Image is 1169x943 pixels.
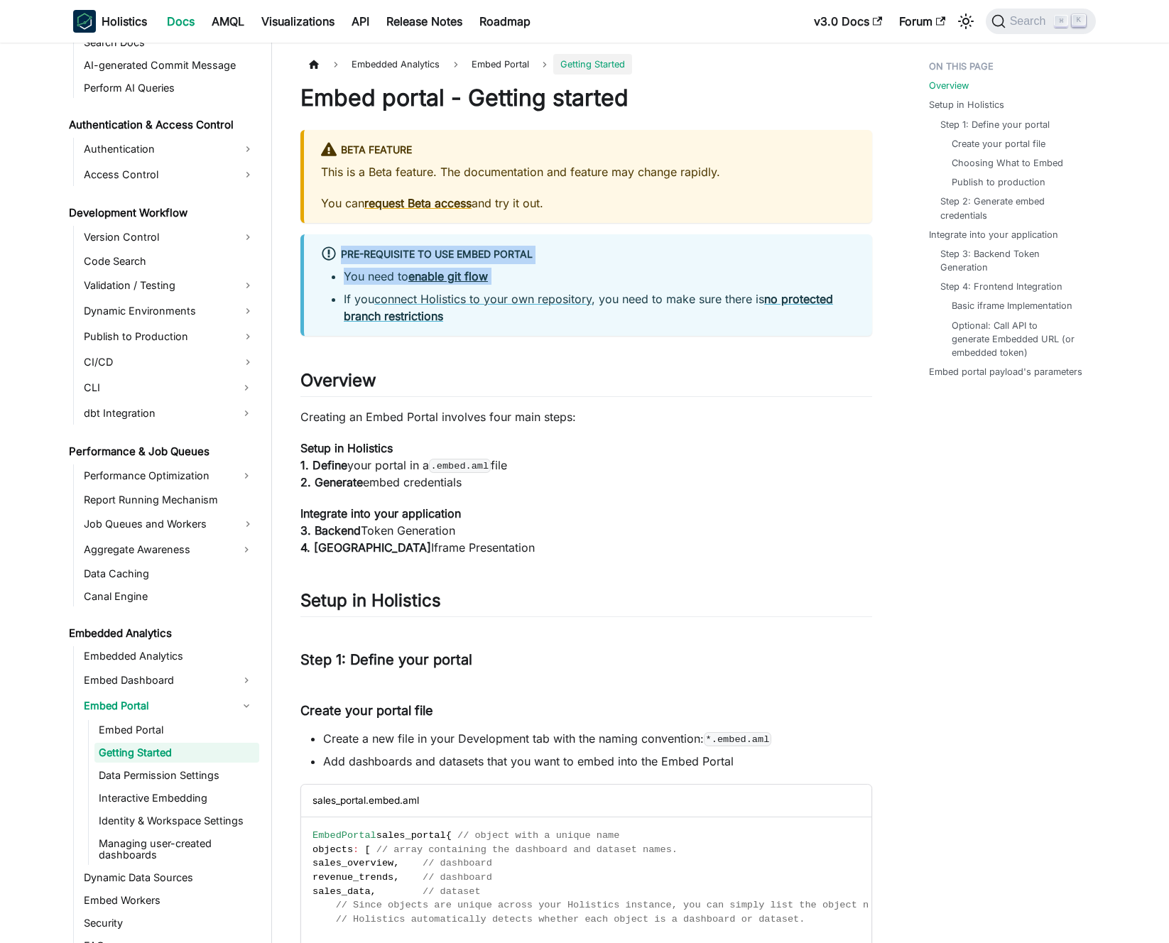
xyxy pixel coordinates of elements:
div: sales_portal.embed.aml [301,785,871,817]
p: Token Generation Iframe Presentation [300,505,872,556]
a: Managing user-created dashboards [94,834,259,865]
h2: Overview [300,370,872,397]
a: Job Queues and Workers [80,513,259,535]
p: You can and try it out. [321,195,855,212]
a: Version Control [80,226,259,249]
span: objects [312,844,353,855]
button: Expand sidebar category 'Aggregate Awareness' [234,538,259,561]
a: Development Workflow [65,203,259,223]
a: Release Notes [378,10,471,33]
a: Roadmap [471,10,539,33]
span: // dataset [423,886,481,897]
strong: 4. [GEOGRAPHIC_DATA] [300,540,431,555]
kbd: K [1072,14,1086,27]
a: connect Holistics to your own repository [374,292,592,306]
a: Embed portal payload's parameters [929,365,1082,378]
span: , [393,872,399,883]
a: Identity & Workspace Settings [94,811,259,831]
li: If you , you need to make sure there is [344,290,855,325]
a: AI-generated Commit Message [80,55,259,75]
a: Visualizations [253,10,343,33]
li: Create a new file in your Development tab with the naming convention: [323,730,872,747]
a: Getting Started [94,743,259,763]
span: // object with a unique name [457,830,619,841]
button: Expand sidebar category 'CLI' [234,376,259,399]
strong: Integrate into your application [300,506,461,520]
span: Embedded Analytics [344,54,447,75]
a: Optional: Call API to generate Embedded URL (or embedded token) [952,319,1076,360]
div: Pre-requisite to use Embed Portal [321,246,855,264]
a: no protected branch restrictions [344,292,833,323]
a: Code Search [80,251,259,271]
span: sales_data [312,886,371,897]
button: Expand sidebar category 'dbt Integration' [234,402,259,425]
span: // dashboard [423,872,492,883]
span: // Holistics automatically detects whether each object is a dashboard or dataset. [336,914,805,925]
h4: Create your portal file [300,703,872,719]
span: sales_overview [312,858,393,868]
span: sales_portal [376,830,446,841]
a: API [343,10,378,33]
a: Embed Portal [464,54,536,75]
span: Embed Portal [472,59,529,70]
code: .embed.aml [429,459,491,473]
h3: Step 1: Define your portal [300,651,872,669]
button: Switch between dark and light mode (currently light mode) [955,10,977,33]
a: Step 2: Generate embed credentials [940,195,1082,222]
a: Step 1: Define your portal [940,118,1050,131]
code: *.embed.aml [704,732,771,746]
a: Data Permission Settings [94,765,259,785]
span: [ [364,844,370,855]
a: Interactive Embedding [94,788,259,808]
a: Performance & Job Queues [65,442,259,462]
a: Overview [929,79,969,92]
a: Security [80,913,259,933]
span: Getting Started [553,54,632,75]
a: Authentication [80,138,259,160]
span: , [371,886,376,897]
span: // array containing the dashboard and dataset names. [376,844,678,855]
a: Step 4: Frontend Integration [940,280,1062,293]
span: : [353,844,359,855]
a: Data Caching [80,564,259,584]
b: Holistics [102,13,147,30]
strong: 1. Define [300,458,347,472]
button: Collapse sidebar category 'Embed Portal' [234,694,259,717]
span: { [446,830,452,841]
button: Expand sidebar category 'Embed Dashboard' [234,669,259,692]
kbd: ⌘ [1054,15,1068,28]
a: Setup in Holistics [929,98,1004,111]
a: Aggregate Awareness [80,538,234,561]
a: HolisticsHolistics [73,10,147,33]
a: Basic iframe Implementation [952,299,1072,312]
a: Embed Portal [94,720,259,740]
a: CLI [80,376,234,399]
button: Expand sidebar category 'Performance Optimization' [234,464,259,487]
span: EmbedPortal [312,830,376,841]
a: Publish to production [952,175,1045,189]
nav: Breadcrumbs [300,54,872,75]
a: Perform AI Queries [80,78,259,98]
a: Performance Optimization [80,464,234,487]
span: // Since objects are unique across your Holistics instance, you can simply list the object names [336,900,892,910]
span: // dashboard [423,858,492,868]
a: request Beta access [364,196,472,210]
a: Search Docs [80,33,259,53]
p: This is a Beta feature. The documentation and feature may change rapidly. [321,163,855,180]
a: Embed Workers [80,890,259,910]
a: Create your portal file [952,137,1045,151]
button: Search (Command+K) [986,9,1096,34]
a: Embedded Analytics [65,623,259,643]
a: Publish to Production [80,325,259,348]
strong: 3. Backend [300,523,361,538]
p: Creating an Embed Portal involves four main steps: [300,408,872,425]
a: Home page [300,54,327,75]
a: Authentication & Access Control [65,115,259,135]
a: enable git flow [408,269,488,283]
p: your portal in a file embed credentials [300,440,872,491]
a: Embedded Analytics [80,646,259,666]
div: BETA FEATURE [321,141,855,160]
li: You need to [344,268,855,285]
span: Search [1006,15,1055,28]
